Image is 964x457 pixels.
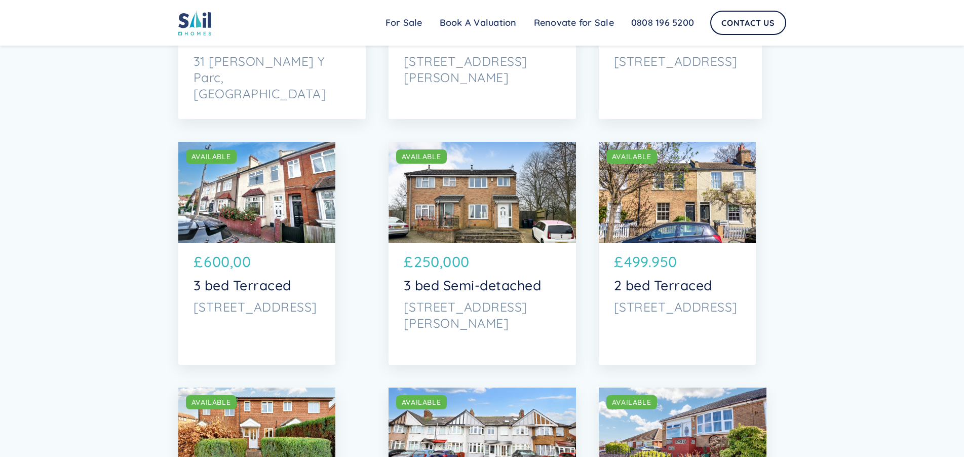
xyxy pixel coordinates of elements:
a: AVAILABLE£499.9502 bed Terraced[STREET_ADDRESS] [599,142,756,365]
a: Book A Valuation [431,13,525,33]
a: AVAILABLE£250,0003 bed Semi-detached[STREET_ADDRESS][PERSON_NAME] [389,142,576,365]
div: AVAILABLE [191,397,231,407]
p: 250,000 [414,251,470,273]
a: For Sale [377,13,431,33]
p: £ [194,251,203,273]
a: Renovate for Sale [525,13,623,33]
p: 499.950 [624,251,677,273]
p: 3 bed Terraced [194,278,320,294]
a: AVAILABLE£600,003 bed Terraced[STREET_ADDRESS] [178,142,335,365]
a: Contact Us [710,11,786,35]
p: [STREET_ADDRESS][PERSON_NAME] [404,53,561,86]
div: AVAILABLE [402,397,441,407]
p: [STREET_ADDRESS][PERSON_NAME] [404,299,561,331]
p: 2 bed Terraced [614,278,741,294]
p: £ [614,251,624,273]
div: AVAILABLE [612,151,651,162]
p: [STREET_ADDRESS] [614,53,747,69]
p: £ [404,251,413,273]
p: [STREET_ADDRESS] [194,299,320,315]
p: [STREET_ADDRESS] [614,299,741,315]
div: AVAILABLE [191,151,231,162]
p: 4 bed Terraced [404,32,561,48]
p: 3 bed Semi-detached [404,278,561,294]
img: sail home logo colored [178,10,212,35]
div: AVAILABLE [612,397,651,407]
p: 2 bed Terraced [194,32,351,48]
p: 31 [PERSON_NAME] Y Parc, [GEOGRAPHIC_DATA] [194,53,351,102]
p: 600,00 [204,251,251,273]
a: 0808 196 5200 [623,13,703,33]
p: 3 bed Link Detached [614,32,747,48]
div: AVAILABLE [402,151,441,162]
